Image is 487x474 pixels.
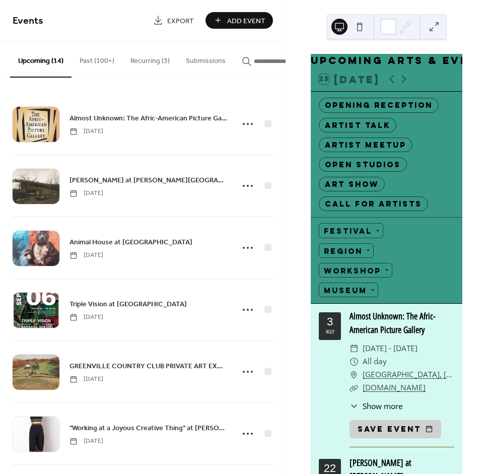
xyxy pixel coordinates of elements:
[69,236,192,248] a: Animal House at [GEOGRAPHIC_DATA]
[122,41,178,77] button: Recurring (3)
[363,382,426,393] a: [DOMAIN_NAME]
[69,361,228,372] span: GREENVILLE COUNTRY CLUB PRIVATE ART EXHIBITION
[326,330,334,335] div: May
[324,463,336,474] div: 22
[10,41,72,78] button: Upcoming (14)
[363,355,387,368] span: All day
[363,400,403,412] span: Show more
[350,400,403,412] button: ​Show more
[69,237,192,248] span: Animal House at [GEOGRAPHIC_DATA]
[167,16,194,26] span: Export
[319,177,385,191] div: Art Show
[350,368,359,381] div: ​
[69,189,103,198] span: [DATE]
[363,342,418,355] span: [DATE] - [DATE]
[350,381,359,394] div: ​
[311,54,462,67] div: Upcoming Arts & Events
[69,112,228,124] a: Almost Unknown: The Afric-American Picture Gallery
[69,113,228,124] span: Almost Unknown: The Afric-American Picture Gallery
[69,313,103,322] span: [DATE]
[350,311,436,334] a: Almost Unknown: The Afric-American Picture Gallery
[350,342,359,355] div: ​
[319,118,396,132] div: Artist Talk
[350,420,441,438] button: Save event
[319,157,407,172] div: Open Studios
[327,316,333,327] div: 3
[69,437,103,446] span: [DATE]
[69,423,228,434] span: "Working at a Joyous Creative Thing" at [PERSON_NAME][GEOGRAPHIC_DATA]
[69,127,103,136] span: [DATE]
[178,41,234,77] button: Submissions
[69,174,228,186] a: [PERSON_NAME] at [PERSON_NAME][GEOGRAPHIC_DATA], at [GEOGRAPHIC_DATA]
[69,360,228,372] a: GREENVILLE COUNTRY CLUB PRIVATE ART EXHIBITION
[69,298,187,310] a: Triple Vision at [GEOGRAPHIC_DATA]
[69,299,187,310] span: Triple Vision at [GEOGRAPHIC_DATA]
[69,422,228,434] a: "Working at a Joyous Creative Thing" at [PERSON_NAME][GEOGRAPHIC_DATA]
[69,375,103,384] span: [DATE]
[205,12,273,29] button: Add Event
[319,98,439,112] div: Opening Reception
[69,175,228,186] span: [PERSON_NAME] at [PERSON_NAME][GEOGRAPHIC_DATA], at [GEOGRAPHIC_DATA]
[69,251,103,260] span: [DATE]
[363,368,454,381] a: [GEOGRAPHIC_DATA], [STREET_ADDRESS][PERSON_NAME][US_STATE]
[350,400,359,412] div: ​
[13,11,43,31] span: Events
[319,138,412,152] div: Artist Meetup
[146,12,201,29] a: Export
[72,41,122,77] button: Past (100+)
[227,16,265,26] span: Add Event
[319,196,428,211] div: Call for Artists
[350,355,359,368] div: ​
